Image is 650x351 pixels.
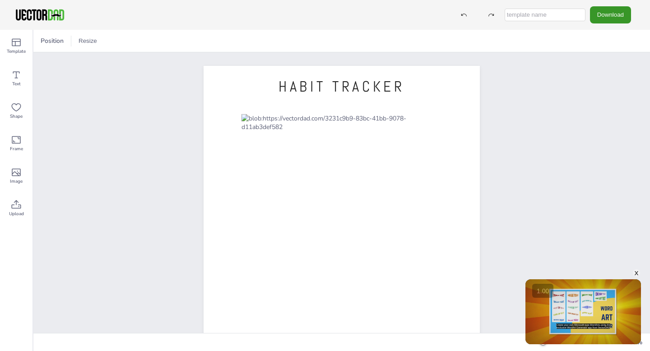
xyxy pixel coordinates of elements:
[10,178,23,185] span: Image
[10,145,23,152] span: Frame
[39,37,65,45] span: Position
[10,113,23,120] span: Shape
[12,80,21,88] span: Text
[505,9,585,21] input: template name
[9,210,24,217] span: Upload
[7,48,26,55] span: Template
[75,34,101,48] button: Resize
[14,8,65,22] img: VectorDad-1.png
[279,77,405,96] span: HABIT TRACKER
[590,6,631,23] button: Download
